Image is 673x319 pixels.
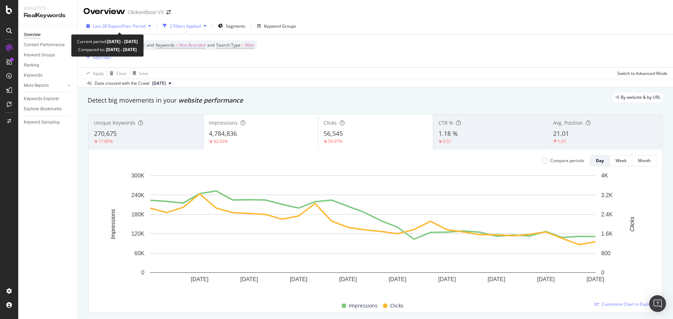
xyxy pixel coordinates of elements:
[24,6,72,12] div: Analytics
[616,158,626,164] div: Week
[617,70,667,76] div: Switch to Advanced Mode
[94,172,651,293] svg: A chart.
[24,31,73,39] a: Overview
[590,155,610,166] button: Day
[24,41,64,49] div: Content Performance
[94,129,117,138] span: 270,675
[245,40,254,50] span: Web
[135,250,145,256] text: 60K
[602,301,657,307] span: Customize Chart in Explorer
[349,301,378,310] span: Impressions
[438,276,456,282] text: [DATE]
[118,23,145,29] span: vs Prev. Period
[94,119,135,126] span: Unique Keywords
[621,95,660,99] span: By website & by URL
[601,270,604,276] text: 0
[595,301,657,307] a: Customize Chart in Explorer
[24,105,73,113] a: Explorer Bookmarks
[553,129,569,138] span: 21.01
[139,70,148,76] div: Save
[24,62,39,69] div: Ranking
[632,155,657,166] button: Month
[107,68,127,79] button: Clear
[24,51,73,59] a: Keyword Groups
[215,20,248,32] button: Segments
[24,82,66,89] a: More Reports
[24,119,73,126] a: Keyword Sampling
[131,173,145,179] text: 300K
[116,70,127,76] div: Clear
[131,192,145,198] text: 240K
[130,68,148,79] button: Save
[242,42,244,48] span: =
[601,192,613,198] text: 3.2K
[83,6,125,18] div: Overview
[638,158,651,164] div: Month
[328,138,342,144] div: 59.97%
[93,70,104,76] div: Apply
[141,270,144,276] text: 0
[98,138,113,144] div: 17.85%
[147,42,154,48] span: and
[216,42,240,48] span: Search Type
[93,55,111,61] div: Add Filter
[24,72,42,79] div: Keywords
[83,20,154,32] button: Last 28 DaysvsPrev. Period
[586,276,604,282] text: [DATE]
[24,51,55,59] div: Keyword Groups
[77,37,138,46] div: Current period:
[553,119,583,126] span: Avg. Position
[209,129,237,138] span: 4,784,836
[439,129,458,138] span: 1.18 %
[613,92,663,102] div: legacy label
[24,41,73,49] a: Content Performance
[95,80,149,86] div: Data crossed with the Crawl
[339,276,357,282] text: [DATE]
[128,9,164,16] div: Clickandboat V3
[93,23,118,29] span: Last 28 Days
[24,72,73,79] a: Keywords
[24,12,72,20] div: RealKeywords
[601,173,608,179] text: 4K
[105,47,137,53] b: [DATE] - [DATE]
[131,231,145,237] text: 120K
[488,276,505,282] text: [DATE]
[131,211,145,217] text: 180K
[290,276,307,282] text: [DATE]
[156,42,175,48] span: Keywords
[24,31,41,39] div: Overview
[264,23,296,29] div: Keyword Groups
[24,119,60,126] div: Keyword Sampling
[254,20,299,32] button: Keyword Groups
[596,158,604,164] div: Day
[24,95,59,103] div: Keywords Explorer
[213,138,228,144] div: 42.65%
[160,20,209,32] button: 2 Filters Applied
[107,39,138,44] b: [DATE] - [DATE]
[110,209,116,239] text: Impressions
[439,119,453,126] span: CTR %
[207,42,215,48] span: and
[179,40,205,50] span: Non-Branded
[83,53,111,62] button: Add Filter
[24,82,49,89] div: More Reports
[550,158,584,164] div: Compare periods
[152,80,166,86] span: 2025 Sep. 17th
[537,276,555,282] text: [DATE]
[614,68,667,79] button: Switch to Advanced Mode
[170,23,201,29] div: 2 Filters Applied
[649,295,666,312] div: Open Intercom Messenger
[390,301,403,310] span: Clicks
[629,217,635,232] text: Clicks
[610,155,632,166] button: Week
[443,138,451,144] div: 0.51
[24,105,62,113] div: Explorer Bookmarks
[78,46,137,54] div: Compared to:
[324,119,337,126] span: Clicks
[83,68,104,79] button: Apply
[166,10,171,15] div: arrow-right-arrow-left
[226,23,245,29] span: Segments
[24,95,73,103] a: Keywords Explorer
[191,276,208,282] text: [DATE]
